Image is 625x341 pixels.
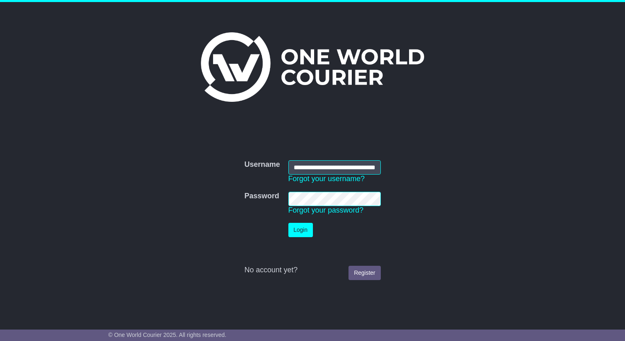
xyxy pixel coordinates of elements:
[244,192,279,201] label: Password
[108,332,227,338] span: © One World Courier 2025. All rights reserved.
[288,175,365,183] a: Forgot your username?
[244,266,380,275] div: No account yet?
[288,223,313,237] button: Login
[244,160,280,169] label: Username
[201,32,424,102] img: One World
[288,206,364,214] a: Forgot your password?
[348,266,380,280] a: Register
